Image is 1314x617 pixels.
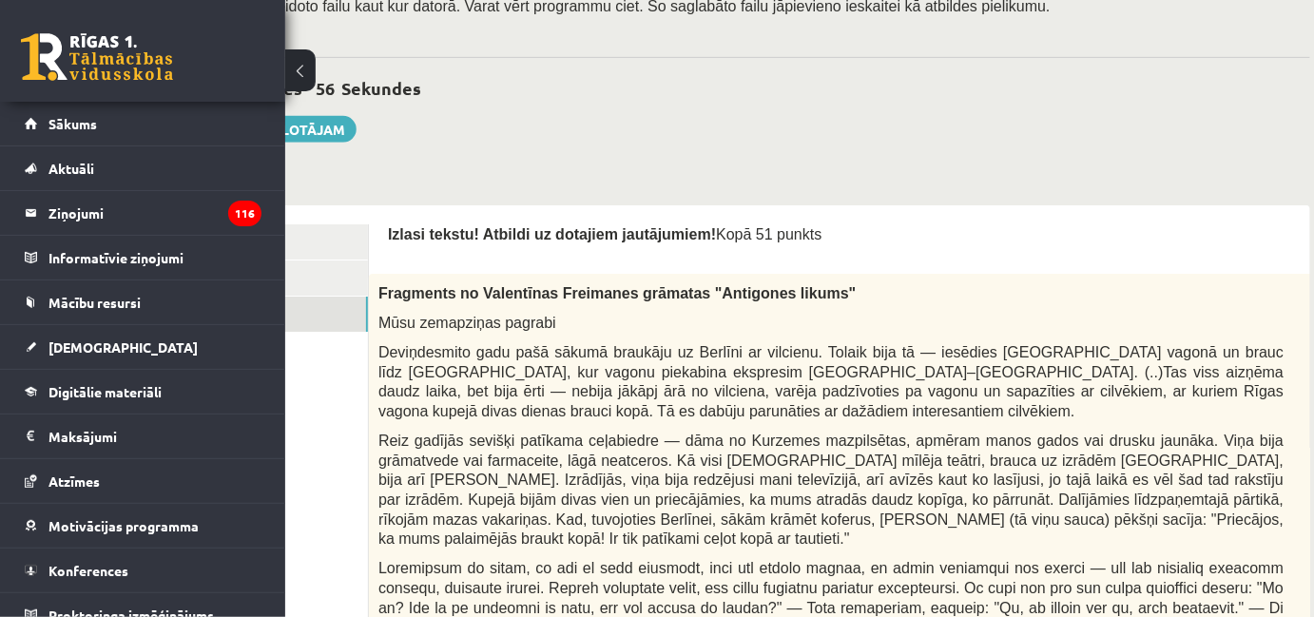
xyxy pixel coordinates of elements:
body: Bagātinātā teksta redaktors, wiswyg-editor-user-answer-47433939749540 [19,19,979,39]
span: Deviņdesmito gadu pašā sākumā braukāju uz Berlīni ar vilcienu. Tolaik bija tā — iesēdies [GEOGRAP... [378,344,1284,419]
span: Mācību resursi [48,294,141,311]
a: Motivācijas programma [25,504,261,548]
legend: Ziņojumi [48,191,261,235]
a: Maksājumi [25,415,261,458]
span: Kopā 51 punkts [716,226,821,242]
span: Sekundes [341,77,421,99]
a: Rīgas 1. Tālmācības vidusskola [21,33,173,81]
span: Atzīmes [48,472,100,490]
span: Reiz gadījās sevišķi patīkama ceļabiedre — dāma no Kurzemes mazpilsētas, apmēram manos gados vai ... [378,433,1284,547]
span: Mūsu zemapziņas pagrabi [378,315,556,331]
a: [DEMOGRAPHIC_DATA] [25,325,261,369]
span: Fragments no Valentīnas Freimanes grāmatas "Antigones likums" [378,285,856,301]
body: Bagātinātā teksta redaktors, wiswyg-editor-user-answer-47433906956940 [19,19,979,39]
a: Aktuāli [25,146,261,190]
span: Izlasi tekstu! Atbildi uz dotajiem jautājumiem! [388,226,716,242]
body: Bagātinātā teksta redaktors, wiswyg-editor-user-answer-47433975247140 [19,19,979,39]
a: Informatīvie ziņojumi [25,236,261,280]
span: Sākums [48,115,97,132]
a: Mācību resursi [25,280,261,324]
span: [DEMOGRAPHIC_DATA] [48,338,198,356]
span: Aktuāli [48,160,94,177]
span: Konferences [48,562,128,579]
body: Bagātinātā teksta redaktors, wiswyg-editor-user-answer-47433962428500 [19,19,979,39]
a: Konferences [25,549,261,592]
span: 56 [316,77,335,99]
a: Sākums [25,102,261,145]
i: 116 [228,201,261,226]
legend: Informatīvie ziņojumi [48,236,261,280]
body: Bagātinātā teksta redaktors, wiswyg-editor-user-answer-47433963232800 [19,19,979,39]
a: Digitālie materiāli [25,370,261,414]
span: Digitālie materiāli [48,383,162,400]
legend: Maksājumi [48,415,261,458]
span: Motivācijas programma [48,517,199,534]
a: Atzīmes [25,459,261,503]
a: Ziņojumi116 [25,191,261,235]
body: Bagātinātā teksta redaktors, wiswyg-editor-user-answer-47433905480640 [19,19,979,39]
